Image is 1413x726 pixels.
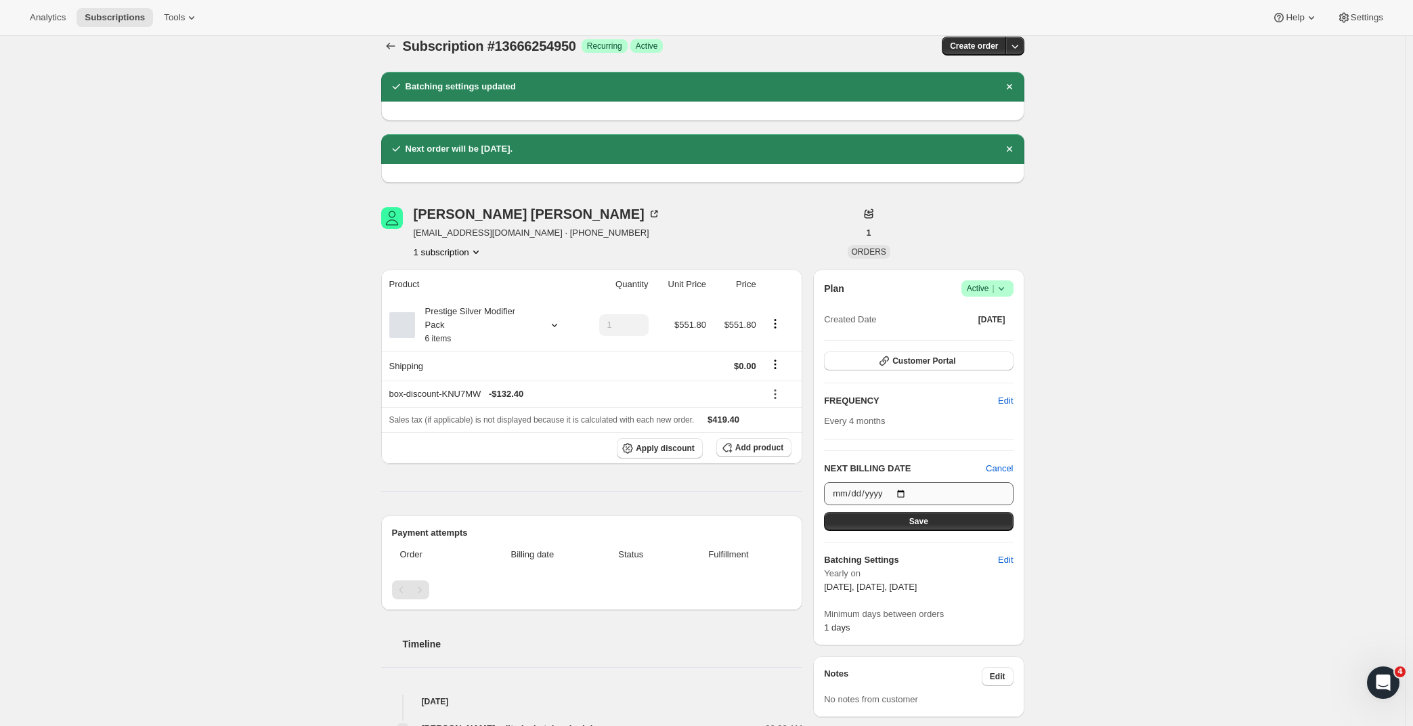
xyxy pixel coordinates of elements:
[710,270,760,299] th: Price
[970,310,1014,329] button: [DATE]
[824,282,844,295] h2: Plan
[489,387,523,401] span: - $132.40
[909,516,928,527] span: Save
[764,316,786,331] button: Product actions
[950,41,998,51] span: Create order
[716,438,791,457] button: Add product
[381,37,400,56] button: Subscriptions
[824,567,1013,580] span: Yearly on
[1351,12,1383,23] span: Settings
[164,12,185,23] span: Tools
[392,526,792,540] h2: Payment attempts
[892,356,955,366] span: Customer Portal
[1000,140,1019,158] button: Dismiss notification
[587,41,622,51] span: Recurring
[596,548,666,561] span: Status
[824,667,982,686] h3: Notes
[381,695,803,708] h4: [DATE]
[406,142,513,156] h2: Next order will be [DATE].
[403,39,576,54] span: Subscription #13666254950
[858,223,879,242] button: 1
[824,622,850,633] span: 1 days
[992,283,994,294] span: |
[477,548,588,561] span: Billing date
[414,207,661,221] div: [PERSON_NAME] [PERSON_NAME]
[580,270,652,299] th: Quantity
[990,671,1005,682] span: Edit
[824,394,998,408] h2: FREQUENCY
[1286,12,1304,23] span: Help
[30,12,66,23] span: Analytics
[824,694,918,704] span: No notes from customer
[824,313,876,326] span: Created Date
[392,540,473,570] th: Order
[392,580,792,599] nav: Pagination
[1329,8,1391,27] button: Settings
[636,41,658,51] span: Active
[403,637,803,651] h2: Timeline
[415,305,537,345] div: Prestige Silver Modifier Pack
[389,387,756,401] div: box-discount-KNU7MW
[867,228,871,238] span: 1
[156,8,206,27] button: Tools
[414,226,661,240] span: [EMAIL_ADDRESS][DOMAIN_NAME] · [PHONE_NUMBER]
[764,357,786,372] button: Shipping actions
[998,394,1013,408] span: Edit
[414,245,483,259] button: Product actions
[978,314,1005,325] span: [DATE]
[990,549,1021,571] button: Edit
[406,80,516,93] h2: Batching settings updated
[389,415,695,425] span: Sales tax (if applicable) is not displayed because it is calculated with each new order.
[381,207,403,229] span: Lesley Robertson
[724,320,756,330] span: $551.80
[824,351,1013,370] button: Customer Portal
[425,334,452,343] small: 6 items
[824,607,1013,621] span: Minimum days between orders
[824,582,917,592] span: [DATE], [DATE], [DATE]
[735,442,783,453] span: Add product
[986,462,1013,475] button: Cancel
[22,8,74,27] button: Analytics
[381,270,581,299] th: Product
[636,443,695,454] span: Apply discount
[734,361,756,371] span: $0.00
[617,438,703,458] button: Apply discount
[77,8,153,27] button: Subscriptions
[998,553,1013,567] span: Edit
[824,462,986,475] h2: NEXT BILLING DATE
[852,247,886,257] span: ORDERS
[824,512,1013,531] button: Save
[1367,666,1399,699] iframe: Intercom live chat
[1264,8,1326,27] button: Help
[1000,77,1019,96] button: Dismiss notification
[85,12,145,23] span: Subscriptions
[942,37,1006,56] button: Create order
[824,553,998,567] h6: Batching Settings
[674,320,706,330] span: $551.80
[967,282,1008,295] span: Active
[381,351,581,381] th: Shipping
[1395,666,1406,677] span: 4
[653,270,710,299] th: Unit Price
[674,548,783,561] span: Fulfillment
[982,667,1014,686] button: Edit
[990,390,1021,412] button: Edit
[708,414,739,425] span: $419.40
[824,416,885,426] span: Every 4 months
